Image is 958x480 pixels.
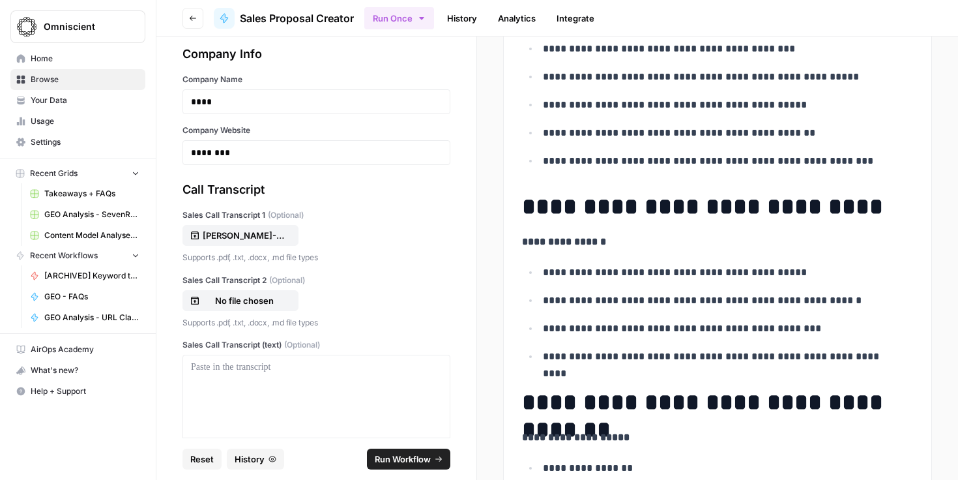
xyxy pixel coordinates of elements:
span: Browse [31,74,139,85]
a: Analytics [490,8,544,29]
span: Settings [31,136,139,148]
label: Company Name [182,74,450,85]
span: Help + Support [31,385,139,397]
button: Reset [182,449,222,470]
div: Company Info [182,45,450,63]
a: History [439,8,485,29]
button: No file chosen [182,290,298,311]
span: [ARCHIVED] Keyword to Content Brief [44,270,139,282]
span: Your Data [31,95,139,106]
a: Integrate [549,8,602,29]
div: What's new? [11,361,145,380]
button: Recent Workflows [10,246,145,265]
a: AirOps Academy [10,339,145,360]
span: GEO - FAQs [44,291,139,303]
a: GEO - FAQs [24,286,145,307]
span: History [235,453,265,466]
button: Run Workflow [367,449,450,470]
label: Sales Call Transcript 1 [182,209,450,221]
span: Omniscient [44,20,123,33]
span: Usage [31,115,139,127]
span: GEO Analysis - URL Classifier & Competitive Tagging [44,312,139,323]
p: Supports .pdf, .txt, .docx, .md file types [182,316,450,329]
a: Content Model Analyser + International [24,225,145,246]
label: Sales Call Transcript 2 [182,275,450,286]
span: Takeaways + FAQs [44,188,139,200]
div: Call Transcript [182,181,450,199]
img: Omniscient Logo [15,15,38,38]
span: (Optional) [284,339,320,351]
a: GEO Analysis - URL Classifier & Competitive Tagging [24,307,145,328]
span: GEO Analysis - SevenRooms [44,209,139,220]
button: History [227,449,284,470]
span: (Optional) [269,275,305,286]
button: Recent Grids [10,164,145,183]
p: [PERSON_NAME]-Khim-Chat-42ed5cb2-3ab0 (1).docx [203,229,286,242]
span: Recent Workflows [30,250,98,262]
label: Sales Call Transcript (text) [182,339,450,351]
p: No file chosen [203,294,286,307]
span: (Optional) [268,209,304,221]
a: Your Data [10,90,145,111]
span: Run Workflow [375,453,431,466]
a: Sales Proposal Creator [214,8,354,29]
button: [PERSON_NAME]-Khim-Chat-42ed5cb2-3ab0 (1).docx [182,225,298,246]
button: Help + Support [10,381,145,402]
a: Takeaways + FAQs [24,183,145,204]
span: Sales Proposal Creator [240,10,354,26]
a: Browse [10,69,145,90]
a: Usage [10,111,145,132]
span: Recent Grids [30,168,78,179]
a: Home [10,48,145,69]
span: Reset [190,453,214,466]
a: Settings [10,132,145,153]
a: [ARCHIVED] Keyword to Content Brief [24,265,145,286]
button: What's new? [10,360,145,381]
button: Run Once [364,7,434,29]
span: Home [31,53,139,65]
a: GEO Analysis - SevenRooms [24,204,145,225]
p: Supports .pdf, .txt, .docx, .md file types [182,251,450,264]
button: Workspace: Omniscient [10,10,145,43]
label: Company Website [182,125,450,136]
span: Content Model Analyser + International [44,230,139,241]
span: AirOps Academy [31,344,139,355]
